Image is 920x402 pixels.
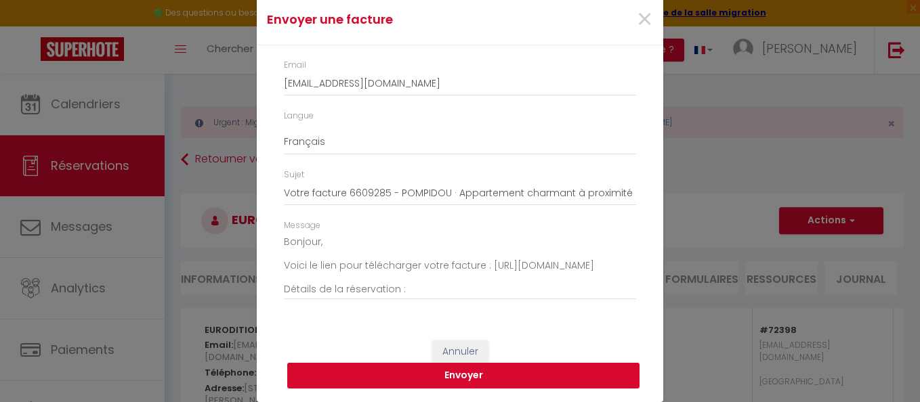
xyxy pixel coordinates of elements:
label: Langue [284,110,314,122]
button: Close [636,5,653,35]
button: Ouvrir le widget de chat LiveChat [11,5,51,46]
button: Annuler [432,340,488,363]
button: Envoyer [287,363,640,388]
label: Email [284,59,306,72]
label: Message [284,219,320,232]
h4: Envoyer une facture [267,10,518,29]
label: Sujet [284,169,304,181]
